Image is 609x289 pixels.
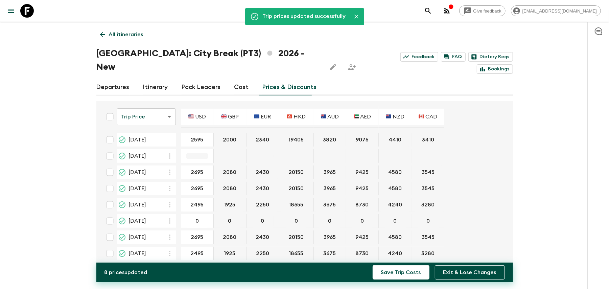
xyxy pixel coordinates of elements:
div: 01 May 2026; 🇪🇺 EUR [247,165,279,179]
span: Give feedback [470,8,505,14]
a: Prices & Discounts [262,79,317,95]
button: 2430 [248,165,278,179]
div: 03 Sep 2026; 🇪🇺 EUR [247,230,279,244]
button: menu [4,4,18,18]
button: 4580 [380,165,410,179]
svg: On Sale [118,201,126,209]
button: 2080 [215,230,245,244]
div: Select all [103,110,117,124]
button: 4580 [380,230,410,244]
button: 2695 [183,165,212,179]
button: 9425 [348,165,377,179]
div: 01 May 2026; 🇨🇦 CAD [412,165,444,179]
button: 3280 [414,198,443,212]
div: 13 Oct 2026; 🇦🇺 AUD [314,247,346,260]
button: search adventures [421,4,435,18]
a: Feedback [400,52,438,62]
button: 3545 [414,182,443,195]
button: 0 [384,214,406,228]
div: 17 Mar 2026; 🇬🇧 GBP [214,133,247,147]
button: 4410 [381,133,410,147]
a: Cost [234,79,249,95]
button: 2250 [248,247,277,260]
button: Edit this itinerary [326,60,340,74]
div: Trip prices updated successfully [263,10,346,23]
div: 13 Oct 2026; 🇨🇦 CAD [412,247,444,260]
svg: On Sale [118,184,126,193]
button: 2495 [183,247,212,260]
div: 07 Apr 2026; 🇨🇦 CAD [412,149,444,163]
div: 03 Sep 2026; 🇬🇧 GBP [214,230,247,244]
div: 03 Jul 2026; 🇭🇰 HKD [279,198,314,212]
button: 2080 [215,182,245,195]
a: All itineraries [96,28,147,41]
div: 03 Jul 2026; 🇨🇦 CAD [412,198,444,212]
div: 03 Sep 2026; 🇦🇪 AED [346,230,379,244]
svg: On Sale [118,233,126,241]
div: 17 Mar 2026; 🇨🇦 CAD [412,133,444,147]
div: 27 Aug 2026; 🇦🇺 AUD [314,214,346,228]
button: 3965 [315,182,344,195]
div: 03 Sep 2026; 🇭🇰 HKD [279,230,314,244]
span: [EMAIL_ADDRESS][DOMAIN_NAME] [519,8,601,14]
div: 09 Jun 2026; 🇬🇧 GBP [214,182,247,195]
button: 0 [319,214,341,228]
div: 13 Oct 2026; 🇺🇸 USD [181,247,214,260]
button: 3545 [414,230,443,244]
button: 9425 [348,182,377,195]
button: 8730 [348,247,377,260]
p: All itineraries [109,30,143,39]
p: 🇦🇪 AED [354,113,371,121]
svg: On Sale [118,249,126,258]
svg: On Sale [118,136,126,144]
div: 03 Sep 2026; 🇺🇸 USD [181,230,214,244]
div: 07 Apr 2026; 🇪🇺 EUR [247,149,279,163]
button: 2695 [183,230,212,244]
div: 07 Apr 2026; 🇺🇸 USD [181,149,214,163]
span: [DATE] [129,136,146,144]
button: 3820 [315,133,345,147]
div: 07 Apr 2026; 🇳🇿 NZD [379,149,412,163]
button: 3965 [315,165,344,179]
div: 03 Jul 2026; 🇦🇪 AED [346,198,379,212]
div: 01 May 2026; 🇦🇪 AED [346,165,379,179]
div: 13 Oct 2026; 🇦🇪 AED [346,247,379,260]
div: 13 Oct 2026; 🇪🇺 EUR [247,247,279,260]
p: 🇦🇺 AUD [321,113,339,121]
button: 4240 [380,247,411,260]
div: 17 Mar 2026; 🇭🇰 HKD [279,133,314,147]
button: 19405 [281,133,312,147]
button: 0 [252,214,274,228]
div: 01 May 2026; 🇬🇧 GBP [214,165,247,179]
a: Bookings [477,64,513,74]
button: 2430 [248,230,278,244]
button: 3965 [315,230,344,244]
button: 1925 [216,247,244,260]
div: 17 Mar 2026; 🇦🇪 AED [346,133,379,147]
button: 20150 [281,165,312,179]
svg: Proposed [118,152,126,160]
div: 09 Jun 2026; 🇺🇸 USD [181,182,214,195]
div: 27 Aug 2026; 🇬🇧 GBP [214,214,247,228]
a: FAQ [441,52,466,62]
div: 27 Aug 2026; 🇨🇦 CAD [412,214,444,228]
button: 1925 [216,198,244,212]
div: 01 May 2026; 🇭🇰 HKD [279,165,314,179]
button: 4240 [380,198,411,212]
button: 3675 [315,198,344,212]
p: 🇭🇰 HKD [287,113,306,121]
div: 01 May 2026; 🇳🇿 NZD [379,165,412,179]
p: 🇬🇧 GBP [221,113,239,121]
svg: On Sale [118,168,126,176]
div: 01 May 2026; 🇺🇸 USD [181,165,214,179]
p: 🇺🇸 USD [189,113,206,121]
div: 13 Oct 2026; 🇳🇿 NZD [379,247,412,260]
button: 3545 [414,165,443,179]
div: 27 Aug 2026; 🇺🇸 USD [181,214,214,228]
div: 03 Sep 2026; 🇨🇦 CAD [412,230,444,244]
p: 🇨🇦 CAD [419,113,438,121]
span: [DATE] [129,184,146,193]
div: 09 Jun 2026; 🇭🇰 HKD [279,182,314,195]
div: 01 May 2026; 🇦🇺 AUD [314,165,346,179]
h1: [GEOGRAPHIC_DATA]: City Break (PT3) 2026 - New [96,47,321,74]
